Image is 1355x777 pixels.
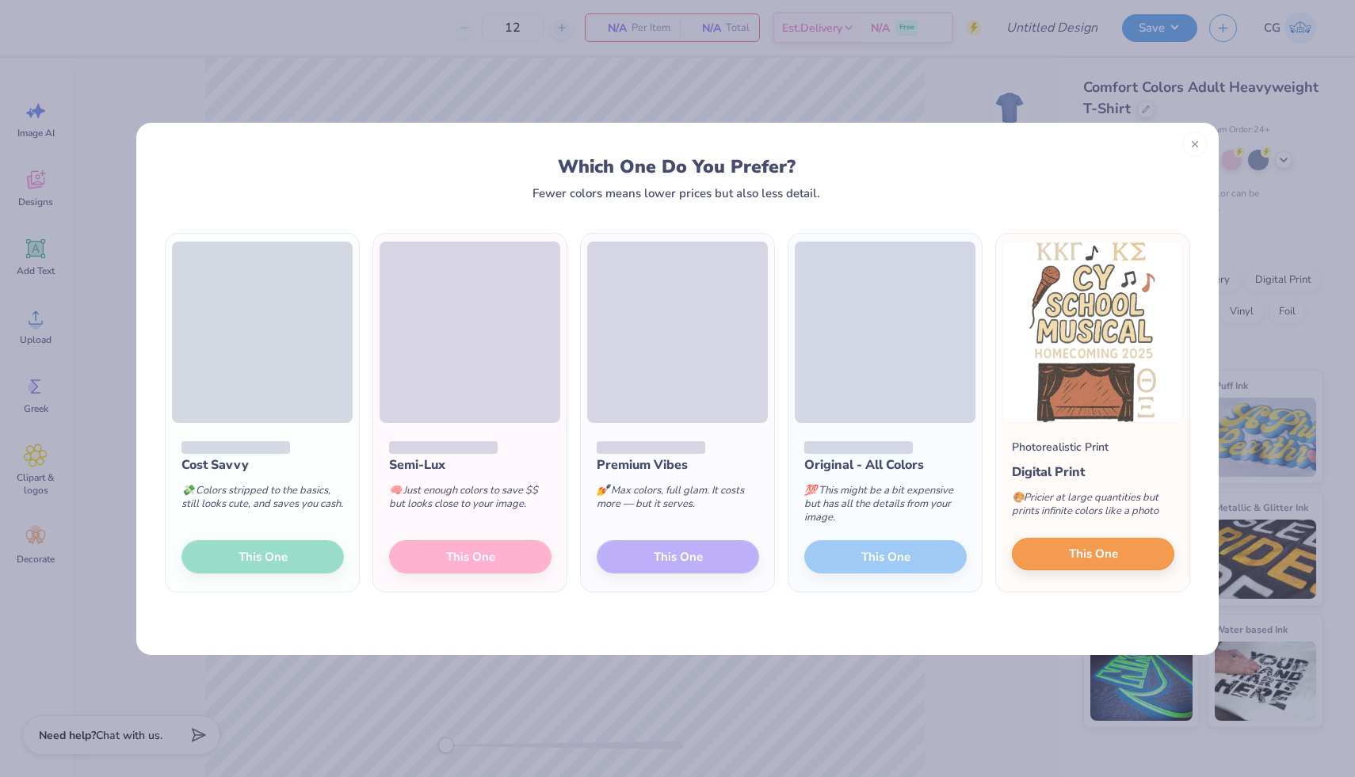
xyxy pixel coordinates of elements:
[181,483,194,497] span: 💸
[1002,242,1183,423] img: Photorealistic preview
[180,156,1174,177] div: Which One Do You Prefer?
[181,455,344,474] div: Cost Savvy
[804,474,967,540] div: This might be a bit expensive but has all the details from your image.
[532,187,820,200] div: Fewer colors means lower prices but also less detail.
[1012,463,1174,482] div: Digital Print
[804,455,967,474] div: Original - All Colors
[1069,545,1118,563] span: This One
[1012,490,1025,505] span: 🎨
[389,474,552,527] div: Just enough colors to save $$ but looks close to your image.
[1012,482,1174,534] div: Pricier at large quantities but prints infinite colors like a photo
[597,483,609,497] span: 💅
[1012,538,1174,571] button: This One
[389,483,402,497] span: 🧠
[389,455,552,474] div: Semi-Lux
[597,474,759,527] div: Max colors, full glam. It costs more — but it serves.
[1012,439,1109,455] div: Photorealistic Print
[804,483,817,497] span: 💯
[181,474,344,527] div: Colors stripped to the basics, still looks cute, and saves you cash.
[597,455,759,474] div: Premium Vibes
